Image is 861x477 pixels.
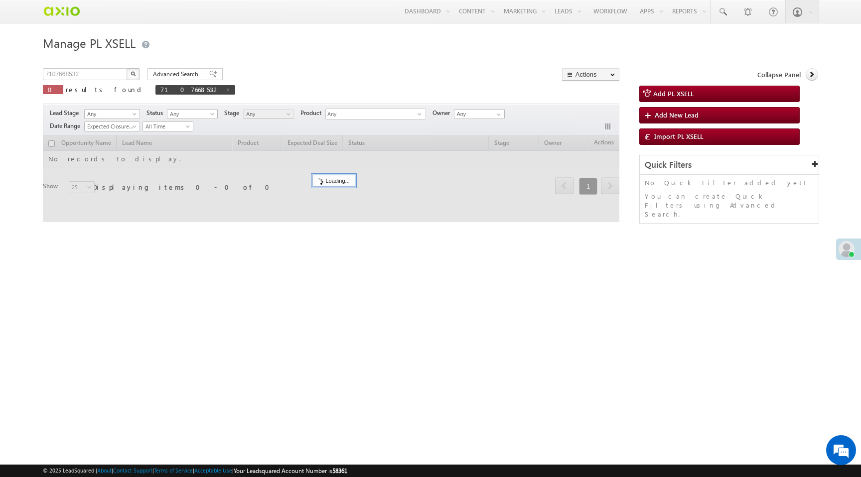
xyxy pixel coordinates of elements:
span: Owner [432,109,454,118]
span: All Time [143,122,190,131]
img: Search [131,71,136,76]
span: Any [244,110,291,119]
p: No Quick Filter added yet! [645,178,814,187]
span: Any [167,110,215,119]
a: Contact Support [113,467,152,474]
span: Add New Lead [655,111,699,119]
span: Import PL XSELL [654,132,703,140]
a: Expected Closure Date [84,121,140,131]
span: Collapse Panel [757,70,801,79]
span: select [418,112,426,116]
span: Any [85,110,137,119]
span: Status [146,109,167,118]
span: 0 [48,85,58,94]
span: Date Range [50,121,84,130]
a: Terms of Service [154,467,193,474]
span: 58361 [332,467,347,475]
a: About [97,467,112,474]
a: All Time [143,121,193,131]
span: Add PL XSELL [653,89,694,98]
p: You can create Quick Filters using Advanced Search. [645,192,814,219]
input: Type to Search [454,109,505,119]
a: Any [84,109,140,119]
button: Actions [562,68,619,81]
span: Product [300,109,325,118]
div: Any [325,109,426,119]
div: Loading... [312,175,355,187]
span: Expected Closure Date [85,122,137,131]
a: Show All Items [491,110,504,119]
span: © 2025 LeadSquared | | | | | [43,466,347,476]
span: Your Leadsquared Account Number is [234,467,347,475]
a: Any [243,109,294,119]
span: Stage [224,109,243,118]
a: Acceptable Use [194,467,232,474]
img: Custom Logo [43,2,80,20]
span: Any [326,109,418,120]
span: 7107668532 [160,85,220,94]
span: Lead Stage [50,109,83,118]
span: Advanced Search [153,70,201,79]
span: results found [66,85,145,94]
div: Quick Filters [640,155,819,175]
a: Any [167,109,218,119]
span: Manage PL XSELL [43,35,136,51]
